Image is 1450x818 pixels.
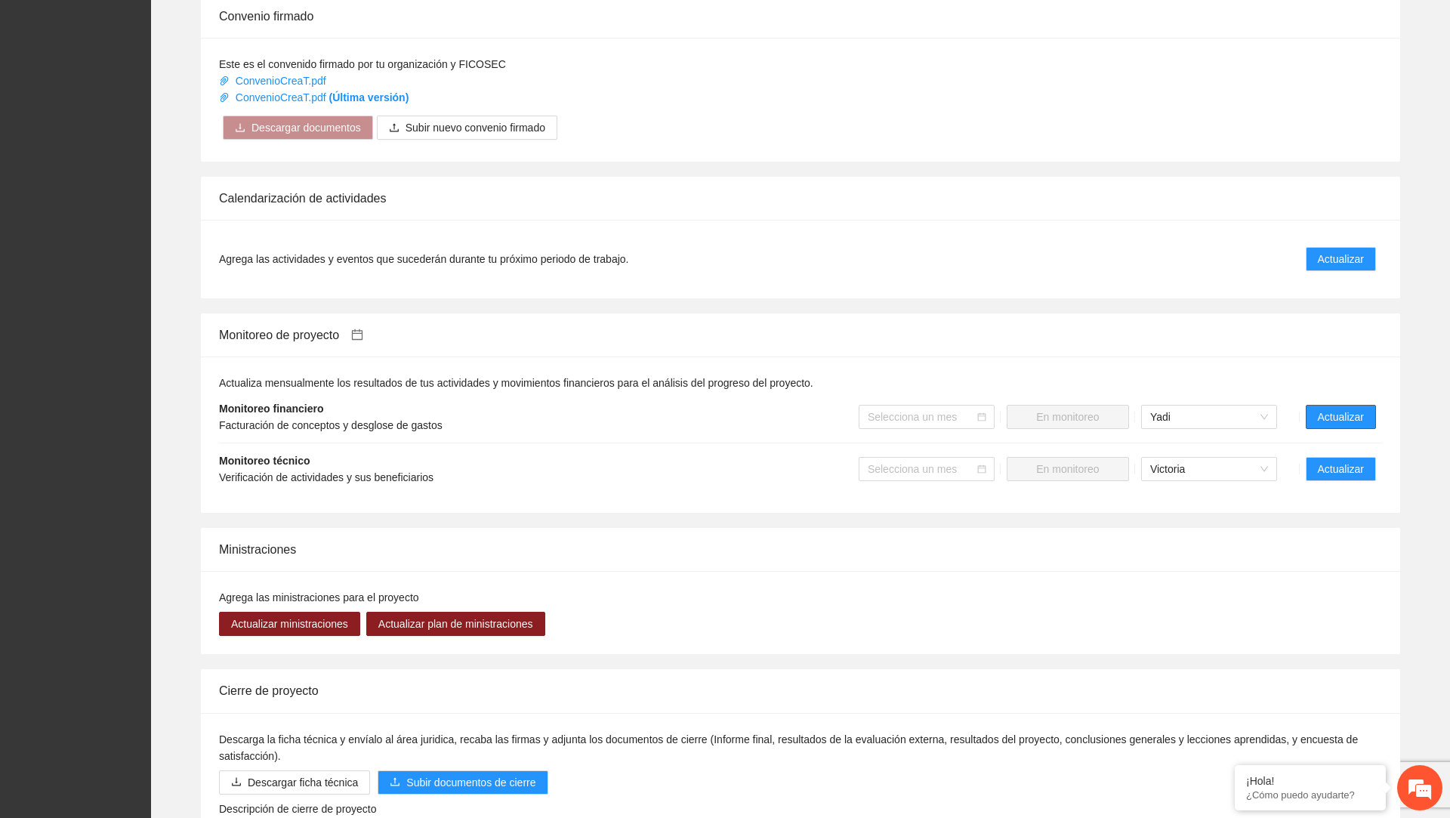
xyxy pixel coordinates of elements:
[219,471,433,483] span: Verificación de actividades y sus beneficiarios
[231,776,242,789] span: download
[219,313,1382,357] div: Monitoreo de proyecto
[377,116,557,140] button: uploadSubir nuevo convenio firmado
[219,669,1382,712] div: Cierre de proyecto
[219,91,409,103] a: ConvenioCreaT.pdf
[1318,251,1364,267] span: Actualizar
[219,75,329,87] a: ConvenioCreaT.pdf
[219,403,323,415] strong: Monitoreo financiero
[219,801,377,817] label: Descripción de cierre de proyecto
[406,774,535,791] span: Subir documentos de cierre
[366,618,545,630] a: Actualizar plan de ministraciones
[378,776,548,789] span: uploadSubir documentos de cierre
[329,91,409,103] strong: (Última versión)
[1246,775,1374,787] div: ¡Hola!
[366,612,545,636] button: Actualizar plan de ministraciones
[377,122,557,134] span: uploadSubir nuevo convenio firmado
[378,770,548,795] button: uploadSubir documentos de cierre
[1318,461,1364,477] span: Actualizar
[1150,406,1268,428] span: Yadi
[1306,405,1376,429] button: Actualizar
[231,616,348,632] span: Actualizar ministraciones
[977,465,986,474] span: calendar
[219,92,230,103] span: paper-clip
[88,202,208,354] span: Estamos en línea.
[351,329,363,341] span: calendar
[1246,789,1374,801] p: ¿Cómo puedo ayudarte?
[219,776,370,789] a: downloadDescargar ficha técnica
[248,774,358,791] span: Descargar ficha técnica
[219,528,1382,571] div: Ministraciones
[219,177,1382,220] div: Calendarización de actividades
[339,329,362,341] a: calendar
[219,76,230,86] span: paper-clip
[390,776,400,789] span: upload
[248,8,284,44] div: Minimizar ventana de chat en vivo
[406,119,545,136] span: Subir nuevo convenio firmado
[8,412,288,465] textarea: Escriba su mensaje y pulse “Intro”
[219,251,628,267] span: Agrega las actividades y eventos que sucederán durante tu próximo periodo de trabajo.
[1150,458,1268,480] span: Victoria
[219,591,419,603] span: Agrega las ministraciones para el proyecto
[389,122,400,134] span: upload
[235,122,245,134] span: download
[378,616,533,632] span: Actualizar plan de ministraciones
[219,733,1358,762] span: Descarga la ficha técnica y envíalo al área juridica, recaba las firmas y adjunta los documentos ...
[219,612,360,636] button: Actualizar ministraciones
[219,419,443,431] span: Facturación de conceptos y desglose de gastos
[251,119,361,136] span: Descargar documentos
[223,116,373,140] button: downloadDescargar documentos
[219,58,506,70] span: Este es el convenido firmado por tu organización y FICOSEC
[79,77,254,97] div: Chatee con nosotros ahora
[1318,409,1364,425] span: Actualizar
[219,770,370,795] button: downloadDescargar ficha técnica
[219,455,310,467] strong: Monitoreo técnico
[977,412,986,421] span: calendar
[1306,247,1376,271] button: Actualizar
[1306,457,1376,481] button: Actualizar
[219,618,360,630] a: Actualizar ministraciones
[219,377,813,389] span: Actualiza mensualmente los resultados de tus actividades y movimientos financieros para el anális...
